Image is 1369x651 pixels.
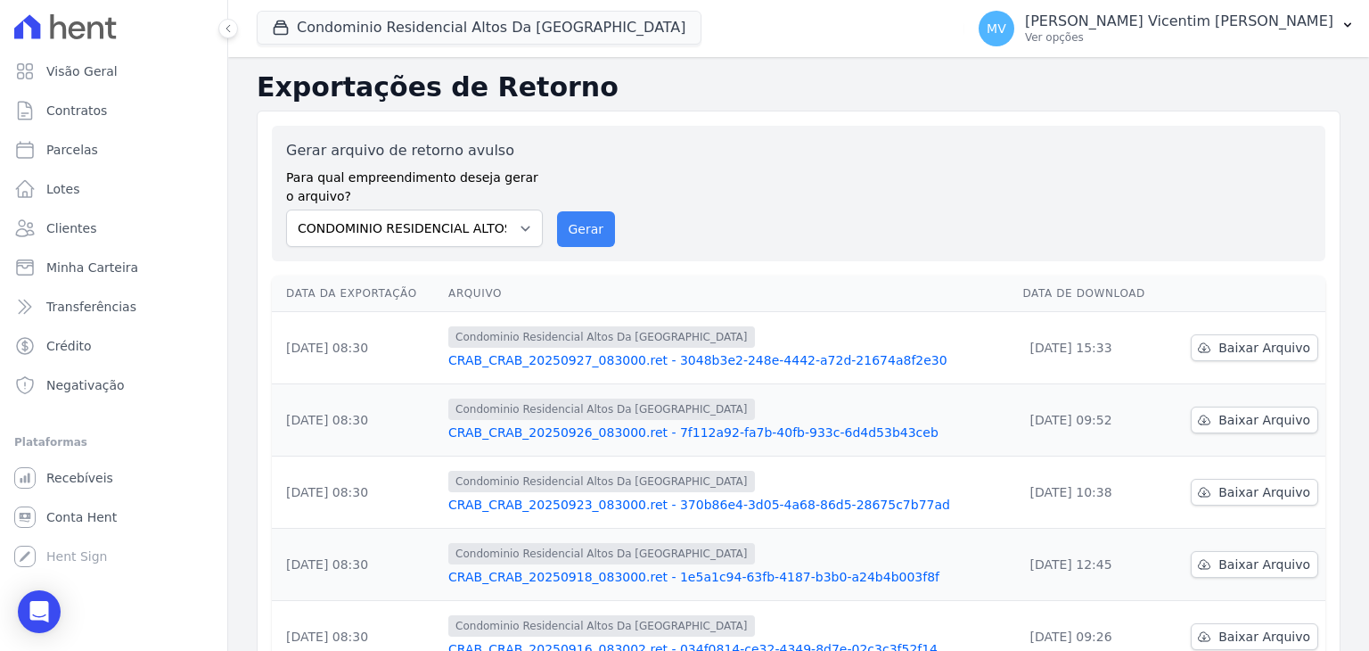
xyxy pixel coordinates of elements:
a: Baixar Arquivo [1191,334,1318,361]
a: Contratos [7,93,220,128]
a: CRAB_CRAB_20250927_083000.ret - 3048b3e2-248e-4442-a72d-21674a8f2e30 [448,351,1008,369]
span: Condominio Residencial Altos Da [GEOGRAPHIC_DATA] [448,399,754,420]
button: Gerar [557,211,616,247]
div: Open Intercom Messenger [18,590,61,633]
td: [DATE] 08:30 [272,457,441,529]
a: CRAB_CRAB_20250926_083000.ret - 7f112a92-fa7b-40fb-933c-6d4d53b43ceb [448,424,1008,441]
span: Recebíveis [46,469,113,487]
a: CRAB_CRAB_20250918_083000.ret - 1e5a1c94-63fb-4187-b3b0-a24b4b003f8f [448,568,1008,586]
a: Visão Geral [7,54,220,89]
span: Negativação [46,376,125,394]
th: Data da Exportação [272,276,441,312]
span: Lotes [46,180,80,198]
span: Baixar Arquivo [1218,483,1310,501]
td: [DATE] 09:52 [1015,384,1168,457]
a: Baixar Arquivo [1191,479,1318,506]
a: Lotes [7,171,220,207]
td: [DATE] 10:38 [1015,457,1168,529]
span: Baixar Arquivo [1218,556,1310,573]
span: Condominio Residencial Altos Da [GEOGRAPHIC_DATA] [448,471,754,492]
a: Negativação [7,367,220,403]
a: Conta Hent [7,499,220,535]
th: Arquivo [441,276,1015,312]
td: [DATE] 15:33 [1015,312,1168,384]
a: Transferências [7,289,220,325]
span: Condominio Residencial Altos Da [GEOGRAPHIC_DATA] [448,326,754,348]
td: [DATE] 08:30 [272,312,441,384]
a: Minha Carteira [7,250,220,285]
a: Parcelas [7,132,220,168]
span: Baixar Arquivo [1218,628,1310,646]
span: Condominio Residencial Altos Da [GEOGRAPHIC_DATA] [448,543,754,564]
span: Contratos [46,102,107,119]
a: Crédito [7,328,220,364]
td: [DATE] 12:45 [1015,529,1168,601]
td: [DATE] 08:30 [272,529,441,601]
label: Para qual empreendimento deseja gerar o arquivo? [286,161,543,206]
p: Ver opções [1025,30,1333,45]
span: Baixar Arquivo [1218,339,1310,357]
h2: Exportações de Retorno [257,71,1340,103]
th: Data de Download [1015,276,1168,312]
span: Clientes [46,219,96,237]
span: Condominio Residencial Altos Da [GEOGRAPHIC_DATA] [448,615,754,637]
span: Visão Geral [46,62,118,80]
button: MV [PERSON_NAME] Vicentim [PERSON_NAME] Ver opções [964,4,1369,54]
span: Minha Carteira [46,259,138,276]
span: Transferências [46,298,136,316]
p: [PERSON_NAME] Vicentim [PERSON_NAME] [1025,12,1333,30]
a: Recebíveis [7,460,220,496]
div: Plataformas [14,432,213,453]
a: Baixar Arquivo [1191,623,1318,650]
span: Parcelas [46,141,98,159]
span: Conta Hent [46,508,117,526]
a: CRAB_CRAB_20250923_083000.ret - 370b86e4-3d05-4a68-86d5-28675c7b77ad [448,496,1008,514]
span: MV [987,22,1006,35]
span: Crédito [46,337,92,355]
td: [DATE] 08:30 [272,384,441,457]
a: Baixar Arquivo [1191,407,1318,433]
a: Clientes [7,210,220,246]
button: Condominio Residencial Altos Da [GEOGRAPHIC_DATA] [257,11,701,45]
label: Gerar arquivo de retorno avulso [286,140,543,161]
span: Baixar Arquivo [1218,411,1310,429]
a: Baixar Arquivo [1191,551,1318,578]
